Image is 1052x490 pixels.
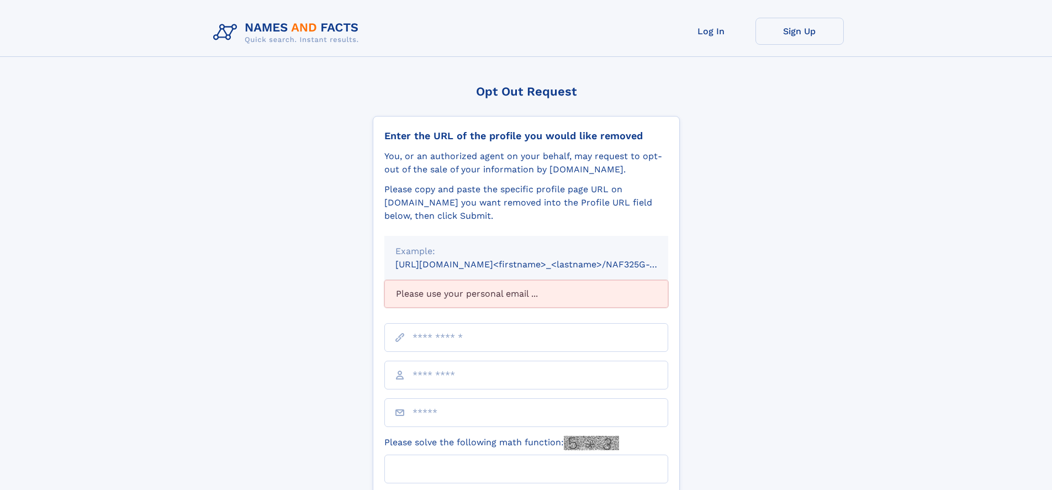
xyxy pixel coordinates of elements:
div: Opt Out Request [373,85,680,98]
img: Logo Names and Facts [209,18,368,48]
div: Enter the URL of the profile you would like removed [384,130,668,142]
div: Example: [395,245,657,258]
div: Please copy and paste the specific profile page URL on [DOMAIN_NAME] you want removed into the Pr... [384,183,668,223]
div: Please use your personal email ... [384,280,668,308]
div: You, or an authorized agent on your behalf, may request to opt-out of the sale of your informatio... [384,150,668,176]
a: Sign Up [755,18,844,45]
small: [URL][DOMAIN_NAME]<firstname>_<lastname>/NAF325G-xxxxxxxx [395,259,689,270]
label: Please solve the following math function: [384,436,619,450]
a: Log In [667,18,755,45]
